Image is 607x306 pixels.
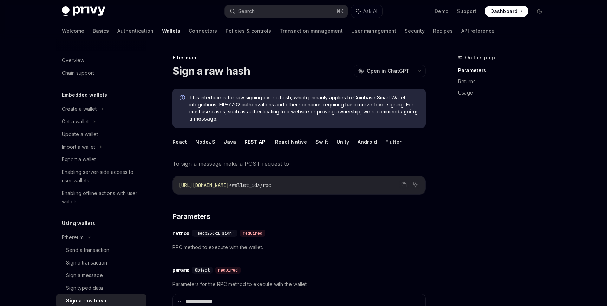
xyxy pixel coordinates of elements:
[238,7,258,15] div: Search...
[172,230,189,237] div: method
[56,256,146,269] a: Sign a transaction
[62,69,94,77] div: Chain support
[244,134,267,150] button: REST API
[56,282,146,294] a: Sign typed data
[62,189,142,206] div: Enabling offline actions with user wallets
[385,134,402,150] button: Flutter
[465,53,497,62] span: On this page
[172,267,189,274] div: params
[351,22,396,39] a: User management
[215,267,241,274] div: required
[172,280,426,288] span: Parameters for the RPC method to execute with the wallet.
[62,233,84,242] div: Ethereum
[117,22,154,39] a: Authentication
[229,182,271,188] span: <wallet_id>/rpc
[56,166,146,187] a: Enabling server-side access to user wallets
[62,105,97,113] div: Create a wallet
[62,91,107,99] h5: Embedded wallets
[62,168,142,185] div: Enabling server-side access to user wallets
[240,230,265,237] div: required
[275,134,307,150] button: React Native
[351,5,382,18] button: Ask AI
[225,5,348,18] button: Search...⌘K
[56,187,146,208] a: Enabling offline actions with user wallets
[433,22,453,39] a: Recipes
[162,22,180,39] a: Wallets
[66,246,109,254] div: Send a transaction
[224,134,236,150] button: Java
[62,219,95,228] h5: Using wallets
[62,22,84,39] a: Welcome
[66,297,106,305] div: Sign a raw hash
[363,8,377,15] span: Ask AI
[490,8,517,15] span: Dashboard
[337,134,349,150] button: Unity
[461,22,495,39] a: API reference
[56,153,146,166] a: Export a wallet
[458,65,551,76] a: Parameters
[189,22,217,39] a: Connectors
[405,22,425,39] a: Security
[62,117,89,126] div: Get a wallet
[56,67,146,79] a: Chain support
[62,6,105,16] img: dark logo
[435,8,449,15] a: Demo
[172,211,210,221] span: Parameters
[178,182,229,188] span: [URL][DOMAIN_NAME]
[172,134,187,150] button: React
[457,8,476,15] a: Support
[56,244,146,256] a: Send a transaction
[534,6,545,17] button: Toggle dark mode
[336,8,344,14] span: ⌘ K
[367,67,410,74] span: Open in ChatGPT
[172,243,426,252] span: RPC method to execute with the wallet.
[180,95,187,102] svg: Info
[62,56,84,65] div: Overview
[172,65,250,77] h1: Sign a raw hash
[62,130,98,138] div: Update a wallet
[66,284,103,292] div: Sign typed data
[485,6,528,17] a: Dashboard
[280,22,343,39] a: Transaction management
[56,54,146,67] a: Overview
[172,54,426,61] div: Ethereum
[358,134,377,150] button: Android
[315,134,328,150] button: Swift
[66,271,103,280] div: Sign a message
[66,259,107,267] div: Sign a transaction
[458,76,551,87] a: Returns
[354,65,414,77] button: Open in ChatGPT
[56,269,146,282] a: Sign a message
[411,180,420,189] button: Ask AI
[62,155,96,164] div: Export a wallet
[93,22,109,39] a: Basics
[172,159,426,169] span: To sign a message make a POST request to
[189,94,419,122] span: This interface is for raw signing over a hash, which primarily applies to Coinbase Smart Wallet i...
[458,87,551,98] a: Usage
[195,230,234,236] span: 'secp256k1_sign'
[195,134,215,150] button: NodeJS
[62,143,95,151] div: Import a wallet
[56,128,146,141] a: Update a wallet
[399,180,409,189] button: Copy the contents from the code block
[195,267,210,273] span: Object
[226,22,271,39] a: Policies & controls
